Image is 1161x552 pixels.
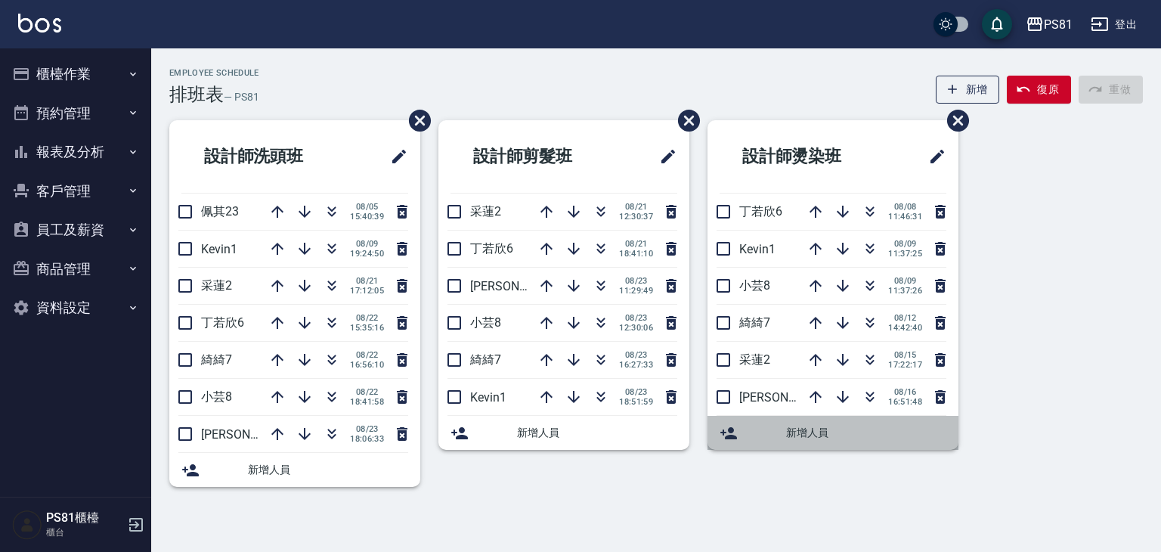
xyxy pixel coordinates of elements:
[201,204,239,219] span: 佩其23
[936,98,971,143] span: 刪除班表
[350,239,384,249] span: 08/09
[398,98,433,143] span: 刪除班表
[350,276,384,286] span: 08/21
[619,360,653,370] span: 16:27:33
[619,397,653,407] span: 18:51:59
[201,242,237,256] span: Kevin1
[888,239,922,249] span: 08/09
[350,434,384,444] span: 18:06:33
[470,204,501,219] span: 采蓮2
[350,212,384,222] span: 15:40:39
[888,350,922,360] span: 08/15
[224,89,259,105] h6: — PS81
[6,132,145,172] button: 報表及分析
[888,360,922,370] span: 17:22:17
[6,94,145,133] button: 預約管理
[739,352,770,367] span: 采蓮2
[12,510,42,540] img: Person
[470,279,568,293] span: [PERSON_NAME]3
[350,323,384,333] span: 15:35:16
[720,129,891,184] h2: 設計師燙染班
[739,278,770,293] span: 小芸8
[470,241,513,256] span: 丁若欣6
[517,425,677,441] span: 新增人員
[619,387,653,397] span: 08/23
[470,390,506,405] span: Kevin1
[450,129,622,184] h2: 設計師剪髮班
[470,352,501,367] span: 綺綺7
[169,84,224,105] h3: 排班表
[936,76,1000,104] button: 新增
[350,313,384,323] span: 08/22
[619,323,653,333] span: 12:30:06
[201,315,244,330] span: 丁若欣6
[6,250,145,289] button: 商品管理
[18,14,61,33] img: Logo
[248,462,408,478] span: 新增人員
[619,286,653,296] span: 11:29:49
[667,98,702,143] span: 刪除班表
[982,9,1012,39] button: save
[619,313,653,323] span: 08/23
[6,172,145,211] button: 客戶管理
[786,425,946,441] span: 新增人員
[888,313,922,323] span: 08/12
[739,390,837,405] span: [PERSON_NAME]3
[1020,9,1079,40] button: PS81
[888,276,922,286] span: 08/09
[201,352,232,367] span: 綺綺7
[350,397,384,407] span: 18:41:58
[619,249,653,259] span: 18:41:10
[707,416,958,450] div: 新增人員
[888,249,922,259] span: 11:37:25
[919,138,946,175] span: 修改班表的標題
[1044,15,1073,34] div: PS81
[619,239,653,249] span: 08/21
[181,129,353,184] h2: 設計師洗頭班
[470,315,501,330] span: 小芸8
[1085,11,1143,39] button: 登出
[6,288,145,327] button: 資料設定
[201,427,299,442] span: [PERSON_NAME]3
[350,202,384,212] span: 08/05
[888,286,922,296] span: 11:37:26
[888,323,922,333] span: 14:42:40
[201,278,232,293] span: 采蓮2
[888,212,922,222] span: 11:46:31
[350,286,384,296] span: 17:12:05
[350,350,384,360] span: 08/22
[888,202,922,212] span: 08/08
[739,315,770,330] span: 綺綺7
[201,389,232,404] span: 小芸8
[619,212,653,222] span: 12:30:37
[619,276,653,286] span: 08/23
[350,387,384,397] span: 08/22
[169,453,420,487] div: 新增人員
[6,54,145,94] button: 櫃檯作業
[619,350,653,360] span: 08/23
[6,210,145,250] button: 員工及薪資
[619,202,653,212] span: 08/21
[888,387,922,397] span: 08/16
[169,68,259,78] h2: Employee Schedule
[438,416,689,450] div: 新增人員
[739,242,776,256] span: Kevin1
[381,138,408,175] span: 修改班表的標題
[350,424,384,434] span: 08/23
[350,249,384,259] span: 19:24:50
[46,510,123,526] h5: PS81櫃檯
[888,397,922,407] span: 16:51:48
[739,204,782,219] span: 丁若欣6
[350,360,384,370] span: 16:56:10
[46,526,123,539] p: 櫃台
[650,138,677,175] span: 修改班表的標題
[1007,76,1071,104] button: 復原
